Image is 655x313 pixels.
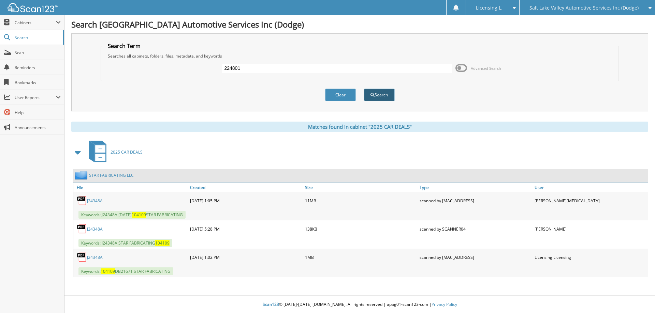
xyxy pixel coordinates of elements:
span: Keywords: J24348A STAR FABRICATING [78,239,172,247]
button: Search [364,89,395,101]
a: J24348A [87,198,103,204]
span: Cabinets [15,20,56,26]
img: PDF.png [77,252,87,262]
div: scanned by [MAC_ADDRESS] [418,250,533,264]
img: folder2.png [75,171,89,179]
div: scanned by SCANNER04 [418,222,533,236]
a: J24348A [87,226,103,232]
a: J24348A [87,254,103,260]
span: Scan [15,50,61,56]
div: 1MB [303,250,418,264]
div: Licensing Licensing [533,250,648,264]
a: STAR FABRICATING LLC [89,172,134,178]
span: 104109 [155,240,170,246]
span: Licensing L. [476,6,503,10]
span: Bookmarks [15,80,61,85]
div: [PERSON_NAME] [533,222,648,236]
button: Clear [325,89,356,101]
iframe: Chat Widget [621,280,655,313]
span: User Reports [15,95,56,100]
h1: Search [GEOGRAPHIC_DATA] Automotive Services Inc (Dodge) [71,19,648,30]
span: Keywords: DB21671 STAR FABRICATING [78,267,173,275]
a: Size [303,183,418,192]
div: [DATE] 5:28 PM [188,222,303,236]
img: PDF.png [77,224,87,234]
span: 2025 CAR DEALS [111,149,143,155]
a: User [533,183,648,192]
span: 104109 [101,268,115,274]
span: Announcements [15,125,61,130]
legend: Search Term [104,42,144,50]
a: Type [418,183,533,192]
div: scanned by [MAC_ADDRESS] [418,194,533,207]
span: Search [15,35,60,41]
span: 104109 [132,212,146,218]
span: Scan123 [263,301,279,307]
span: Reminders [15,65,61,71]
div: [PERSON_NAME][MEDICAL_DATA] [533,194,648,207]
div: 138KB [303,222,418,236]
span: Advanced Search [471,66,501,71]
a: Privacy Policy [432,301,457,307]
a: File [73,183,188,192]
span: Help [15,110,61,115]
div: © [DATE]-[DATE] [DOMAIN_NAME]. All rights reserved | appg01-scan123-com | [64,296,655,313]
span: Salt Lake Valley Automotive Services Inc (Dodge) [529,6,639,10]
a: Created [188,183,303,192]
div: [DATE] 1:05 PM [188,194,303,207]
div: Searches all cabinets, folders, files, metadata, and keywords [104,53,615,59]
a: 2025 CAR DEALS [85,139,143,166]
div: [DATE] 1:02 PM [188,250,303,264]
span: Keywords: J24348A [DATE] STAR FABRICATING [78,211,186,219]
img: PDF.png [77,195,87,206]
div: Matches found in cabinet "2025 CAR DEALS" [71,122,648,132]
img: scan123-logo-white.svg [7,3,58,12]
div: 11MB [303,194,418,207]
